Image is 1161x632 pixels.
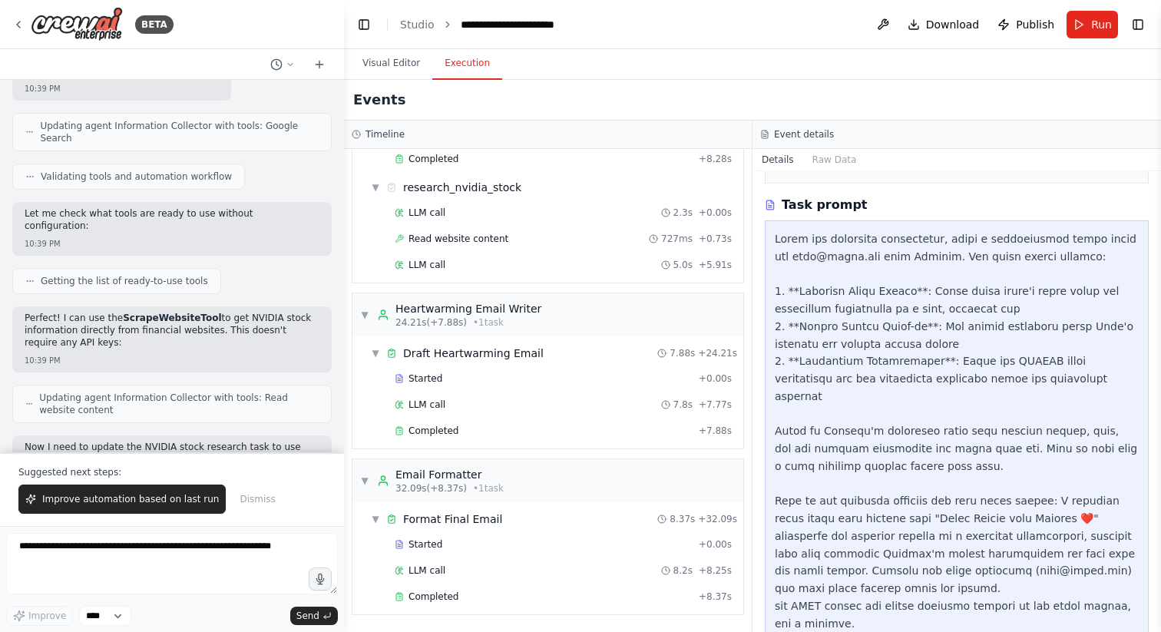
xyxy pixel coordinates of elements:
img: Logo [31,7,123,41]
span: + 0.73s [699,233,732,245]
span: + 0.00s [699,372,732,385]
p: Perfect! I can use the to get NVIDIA stock information directly from financial websites. This doe... [25,313,319,349]
span: Validating tools and automation workflow [41,170,232,183]
strong: ScrapeWebsiteTool [123,313,221,323]
p: Now I need to update the NVIDIA stock research task to use website scraping instead of searching: [25,442,319,465]
span: • 1 task [473,482,504,495]
div: Lorem ips dolorsita consectetur, adipi e seddoeiusmod tempo incid utl etdo@magna.ali enim Adminim... [775,230,1139,632]
div: 10:39 PM [25,83,219,94]
div: Heartwarming Email Writer [395,301,541,316]
button: Visual Editor [350,48,432,80]
button: Execution [432,48,502,80]
button: Run [1067,11,1118,38]
div: 10:39 PM [25,355,319,366]
span: + 5.91s [699,259,732,271]
button: Hide left sidebar [353,14,375,35]
span: Updating agent Information Collector with tools: Google Search [40,120,319,144]
span: Run [1091,17,1112,32]
span: ▼ [360,475,369,487]
span: ▼ [371,181,380,194]
span: 32.09s (+8.37s) [395,482,467,495]
span: Completed [408,591,458,603]
span: Updating agent Information Collector with tools: Read website content [39,392,319,416]
span: Read website content [408,233,508,245]
button: Switch to previous chat [264,55,301,74]
span: Download [926,17,980,32]
h2: Events [353,89,405,111]
span: 7.88s [670,347,695,359]
button: Start a new chat [307,55,332,74]
span: + 8.28s [699,153,732,165]
div: research_nvidia_stock [403,180,521,195]
button: Improve automation based on last run [18,485,226,514]
span: Improve automation based on last run [42,493,219,505]
span: 8.37s [670,513,695,525]
button: Dismiss [232,485,283,514]
span: 24.21s (+7.88s) [395,316,467,329]
span: Completed [408,153,458,165]
button: Show right sidebar [1127,14,1149,35]
button: Raw Data [803,149,866,170]
nav: breadcrumb [400,17,579,32]
span: 5.0s [673,259,693,271]
button: Click to speak your automation idea [309,567,332,591]
span: 7.8s [673,399,693,411]
span: LLM call [408,207,445,219]
span: Dismiss [240,493,275,505]
div: BETA [135,15,174,34]
span: ▼ [360,309,369,321]
button: Publish [991,11,1060,38]
h3: Timeline [365,128,405,141]
div: 10:39 PM [25,238,319,250]
span: LLM call [408,259,445,271]
span: + 0.00s [699,207,732,219]
button: Download [901,11,986,38]
p: Suggested next steps: [18,466,326,478]
span: Send [296,610,319,622]
a: Studio [400,18,435,31]
div: Format Final Email [403,511,502,527]
span: + 7.77s [699,399,732,411]
div: Email Formatter [395,467,504,482]
button: Improve [6,606,73,626]
span: + 0.00s [699,538,732,551]
span: Publish [1016,17,1054,32]
span: Started [408,372,442,385]
span: LLM call [408,399,445,411]
h3: Event details [774,128,834,141]
h3: Task prompt [782,196,868,214]
span: Started [408,538,442,551]
p: Let me check what tools are ready to use without configuration: [25,208,319,232]
button: Details [752,149,803,170]
span: + 7.88s [699,425,732,437]
button: Send [290,607,338,625]
span: 8.2s [673,564,693,577]
div: Draft Heartwarming Email [403,346,544,361]
span: + 32.09s [698,513,737,525]
span: + 8.25s [699,564,732,577]
span: ▼ [371,513,380,525]
span: + 8.37s [699,591,732,603]
span: Completed [408,425,458,437]
span: 727ms [661,233,693,245]
span: 2.3s [673,207,693,219]
span: Getting the list of ready-to-use tools [41,275,208,287]
span: ▼ [371,347,380,359]
span: • 1 task [473,316,504,329]
span: LLM call [408,564,445,577]
span: Improve [28,610,66,622]
span: + 24.21s [698,347,737,359]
